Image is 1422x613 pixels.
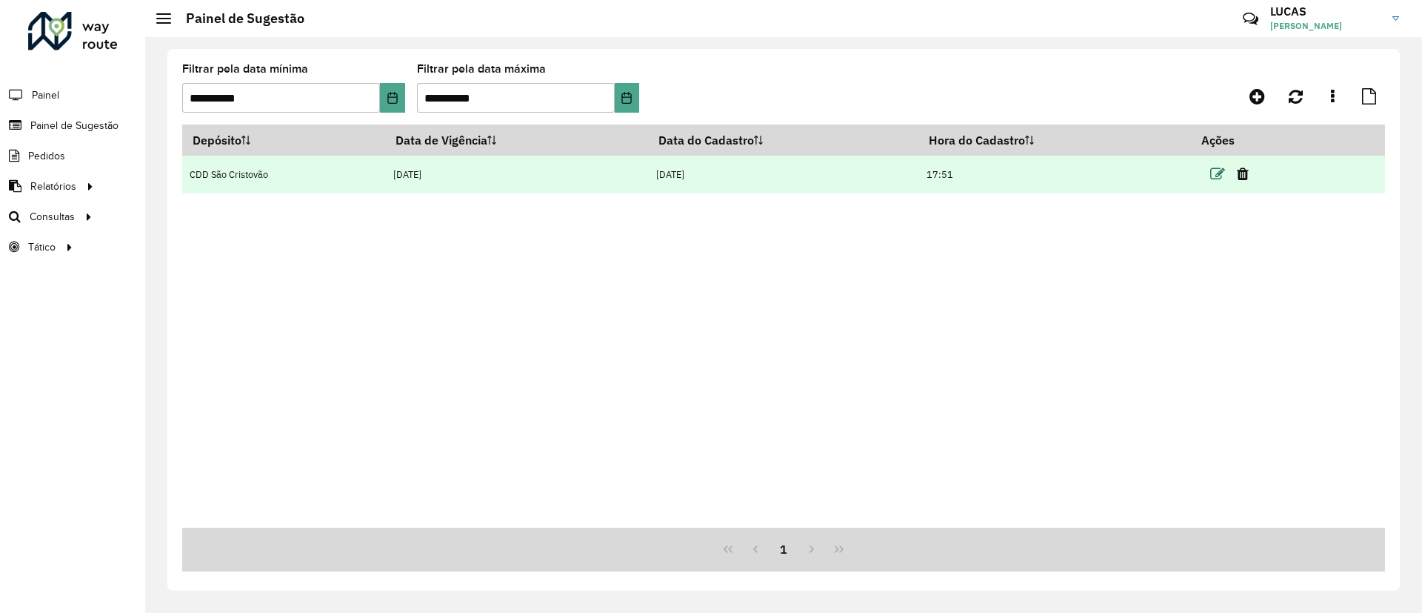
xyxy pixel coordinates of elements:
[1270,19,1381,33] span: [PERSON_NAME]
[417,60,546,78] label: Filtrar pela data máxima
[386,125,649,156] th: Data de Vigência
[30,209,75,225] span: Consultas
[28,239,56,255] span: Tático
[28,148,65,164] span: Pedidos
[648,125,919,156] th: Data do Cadastro
[919,156,1192,193] td: 17:51
[615,83,639,113] button: Choose Date
[919,125,1192,156] th: Hora do Cadastro
[648,156,919,193] td: [DATE]
[182,125,386,156] th: Depósito
[380,83,404,113] button: Choose Date
[1191,125,1280,156] th: Ações
[171,10,304,27] h2: Painel de Sugestão
[1235,3,1266,35] a: Contato Rápido
[1210,164,1225,184] a: Editar
[1237,164,1249,184] a: Excluir
[30,179,76,194] span: Relatórios
[770,535,798,563] button: 1
[32,87,59,103] span: Painel
[30,118,118,133] span: Painel de Sugestão
[182,156,386,193] td: CDD São Cristovão
[1270,4,1381,19] h3: LUCAS
[386,156,649,193] td: [DATE]
[182,60,308,78] label: Filtrar pela data mínima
